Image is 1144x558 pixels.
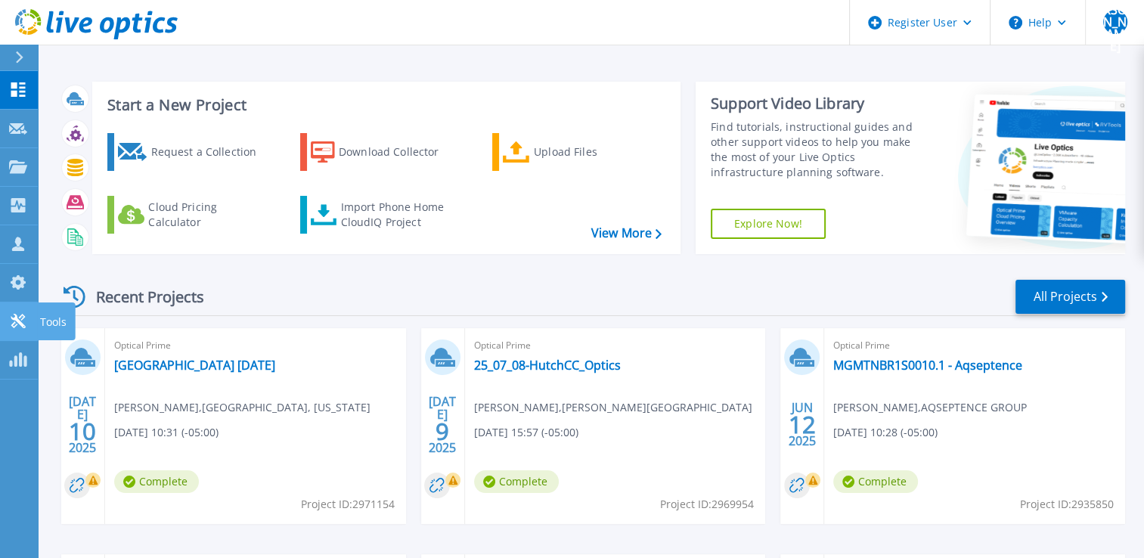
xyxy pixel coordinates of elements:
a: MGMTNBR1S0010.1 - Aqseptence [833,358,1022,373]
div: Cloud Pricing Calculator [148,200,269,230]
a: Upload Files [492,133,661,171]
a: Download Collector [300,133,469,171]
div: Find tutorials, instructional guides and other support videos to help you make the most of your L... [711,119,926,180]
div: Support Video Library [711,94,926,113]
span: [PERSON_NAME] , [PERSON_NAME][GEOGRAPHIC_DATA] [474,399,752,416]
a: All Projects [1015,280,1125,314]
span: [DATE] 10:31 (-05:00) [114,424,219,441]
span: 10 [69,425,96,438]
p: Tools [40,302,67,342]
span: Optical Prime [114,337,397,354]
div: Download Collector [339,137,460,167]
span: 9 [436,425,449,438]
span: Project ID: 2935850 [1020,496,1114,513]
div: [DATE] 2025 [68,397,97,452]
div: [DATE] 2025 [428,397,457,452]
a: Cloud Pricing Calculator [107,196,276,234]
span: 12 [789,418,816,431]
span: Project ID: 2969954 [660,496,754,513]
h3: Start a New Project [107,97,661,113]
span: [DATE] 10:28 (-05:00) [833,424,938,441]
span: [PERSON_NAME] , AQSEPTENCE GROUP [833,399,1027,416]
a: [GEOGRAPHIC_DATA] [DATE] [114,358,275,373]
span: Project ID: 2971154 [301,496,395,513]
div: Upload Files [534,137,655,167]
span: Optical Prime [833,337,1116,354]
a: Request a Collection [107,133,276,171]
span: Optical Prime [474,337,757,354]
div: JUN 2025 [788,397,817,452]
div: Request a Collection [150,137,271,167]
a: View More [591,226,662,240]
span: Complete [474,470,559,493]
div: Recent Projects [58,278,225,315]
a: Explore Now! [711,209,826,239]
a: 25_07_08-HutchCC_Optics [474,358,621,373]
span: [DATE] 15:57 (-05:00) [474,424,578,441]
div: Import Phone Home CloudIQ Project [340,200,458,230]
span: Complete [114,470,199,493]
span: Complete [833,470,918,493]
span: [PERSON_NAME] , [GEOGRAPHIC_DATA], [US_STATE] [114,399,370,416]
